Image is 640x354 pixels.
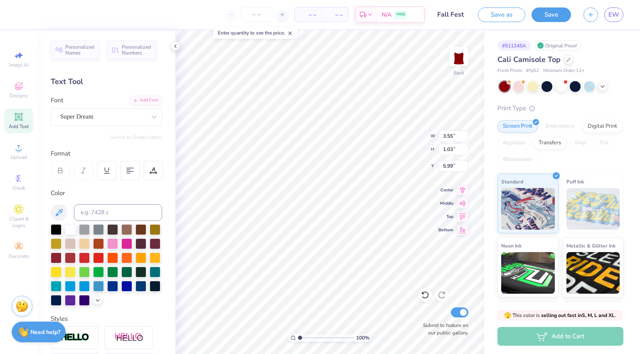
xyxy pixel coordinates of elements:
span: Image AI [9,62,29,68]
div: Rhinestones [497,153,538,166]
div: Enter quantity to see the price. [213,27,298,39]
span: Add Text [9,123,29,130]
div: Text Tool [51,76,162,87]
img: Back [450,48,467,65]
div: Back [453,69,464,77]
div: Embroidery [540,120,580,133]
span: FREE [396,12,405,17]
strong: selling out fast in S, M, L and XL [541,312,615,319]
span: Cali Camisole Top [497,54,561,64]
div: # 511245A [497,40,531,51]
label: Font [51,96,63,105]
div: Original Proof [535,40,581,51]
span: 🫣 [504,312,511,319]
div: Color [51,188,162,198]
a: EW [604,7,623,22]
span: Fresh Prints [497,67,522,74]
div: Foil [595,137,614,149]
span: EW [608,10,619,20]
div: Print Type [497,104,623,113]
div: Applique [497,137,531,149]
span: Designs [10,92,28,99]
input: – – [240,7,273,22]
span: Decorate [9,253,29,260]
div: Digital Print [582,120,623,133]
span: Minimum Order: 12 + [543,67,585,74]
input: e.g. 7428 c [74,204,162,221]
div: Styles [51,314,162,324]
span: – – [300,10,316,19]
label: Submit to feature on our public gallery. [418,322,468,337]
span: Metallic & Glitter Ink [566,241,615,250]
span: Greek [12,185,25,191]
img: Stroke [60,333,89,342]
button: Save as [478,7,525,22]
input: Untitled Design [431,6,472,23]
div: Add Font [129,96,162,105]
strong: Need help? [30,328,60,336]
img: Metallic & Glitter Ink [566,252,620,294]
div: Vinyl [569,137,592,149]
span: 100 % [356,334,369,342]
span: Middle [438,201,453,206]
img: Standard [501,188,555,230]
div: Transfers [533,137,566,149]
span: Standard [501,177,523,186]
div: Format [51,149,163,158]
span: Top [438,214,453,220]
span: Puff Ink [566,177,584,186]
span: Clipart & logos [4,215,33,229]
img: Shadow [114,332,143,343]
span: # fp52 [526,67,539,74]
img: Puff Ink [566,188,620,230]
span: Personalized Numbers [122,44,151,56]
span: – – [326,10,343,19]
span: N/A [382,10,391,19]
span: Personalized Names [65,44,95,56]
span: This color is . [504,312,616,319]
span: Neon Ink [501,241,522,250]
span: Bottom [438,227,453,233]
span: Upload [10,154,27,161]
img: Neon Ink [501,252,555,294]
div: Screen Print [497,120,538,133]
span: Center [438,187,453,193]
button: Switch to Greek Letters [110,134,162,141]
button: Save [532,7,571,22]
